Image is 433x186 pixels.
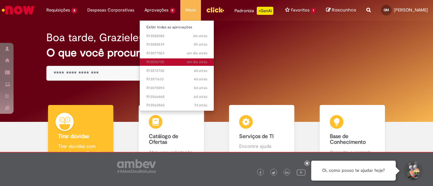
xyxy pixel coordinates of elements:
span: 6d atrás [194,94,207,99]
img: logo_footer_ambev_rotulo_gray.png [117,159,156,173]
span: Favoritos [291,7,310,14]
a: Aberto R13576735 : [140,58,214,66]
a: Aberto R13577023 : [140,50,214,57]
time: 29/09/2025 13:03:13 [187,59,207,64]
b: Base de Conhecimento [330,133,366,146]
a: Rascunhos [326,7,356,14]
span: 4d atrás [194,68,207,73]
span: R13576735 [146,59,207,65]
span: 5h atrás [194,42,207,47]
time: 25/09/2025 12:39:10 [194,94,207,99]
time: 29/09/2025 13:52:53 [187,51,207,56]
span: R13582082 [146,33,207,39]
img: logo_footer_youtube.png [297,168,305,177]
img: logo_footer_linkedin.png [285,171,289,175]
time: 30/09/2025 09:52:35 [194,42,207,47]
span: 4 [71,8,77,14]
img: ServiceNow [1,3,36,17]
span: R13562860 [146,103,207,108]
span: R13566468 [146,94,207,100]
a: Base de Conhecimento Consulte e aprenda [307,105,398,163]
a: Catálogo de Ofertas Abra uma solicitação [126,105,217,163]
p: Consulte e aprenda [330,149,375,156]
span: 4d atrás [194,77,207,82]
a: Tirar dúvidas Tirar dúvidas com Lupi Assist e Gen Ai [36,105,126,163]
span: R13570093 [146,85,207,91]
div: Padroniza [234,7,273,15]
a: Exibir todas as aprovações [140,24,214,31]
span: 1 [311,8,316,14]
span: R13580239 [146,42,207,47]
span: R13577023 [146,51,207,56]
button: Iniciar Conversa de Suporte [403,161,423,181]
span: Aprovações [144,7,168,14]
a: Aberto R13580239 : [140,41,214,48]
a: Serviços de TI Encontre ajuda [216,105,307,163]
span: R13572702 [146,68,207,74]
time: 27/09/2025 09:30:12 [194,68,207,73]
p: Abra uma solicitação [149,149,194,156]
span: Rascunhos [332,7,356,13]
time: 26/09/2025 16:32:06 [194,77,207,82]
span: R13571633 [146,77,207,82]
a: Aberto R13566468 : [140,93,214,101]
b: Catálogo de Ofertas [149,133,178,146]
span: 5d atrás [194,85,207,90]
span: Despesas Corporativas [87,7,134,14]
img: logo_footer_facebook.png [259,171,262,175]
img: click_logo_yellow_360x200.png [206,5,224,15]
div: Oi, como posso te ajudar hoje? [311,161,396,181]
a: Aberto R13562860 : [140,102,214,109]
time: 24/09/2025 12:36:29 [194,103,207,108]
b: Tirar dúvidas [58,133,89,140]
span: 7d atrás [194,103,207,108]
time: 30/09/2025 14:52:07 [193,33,207,38]
img: happy-face.png [139,33,149,43]
span: 3m atrás [193,33,207,38]
p: Encontre ajuda [239,143,284,150]
a: Aberto R13572702 : [140,67,214,75]
a: Aberto R13582082 : [140,32,214,40]
h2: Boa tarde, Graziele [46,32,139,44]
b: Serviços de TI [239,133,274,140]
span: Requisições [46,7,70,14]
span: um dia atrás [187,59,207,64]
a: Aberto R13571633 : [140,76,214,83]
ul: Aprovações [139,20,214,111]
p: +GenAi [257,7,273,15]
span: 9 [170,8,176,14]
span: um dia atrás [187,51,207,56]
h2: O que você procura hoje? [46,47,386,59]
span: [PERSON_NAME] [394,7,428,13]
span: More [185,7,196,14]
p: Tirar dúvidas com Lupi Assist e Gen Ai [58,143,103,156]
img: logo_footer_twitter.png [272,171,275,175]
span: GM [384,8,389,12]
a: Aberto R13570093 : [140,84,214,92]
time: 26/09/2025 11:24:17 [194,85,207,90]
